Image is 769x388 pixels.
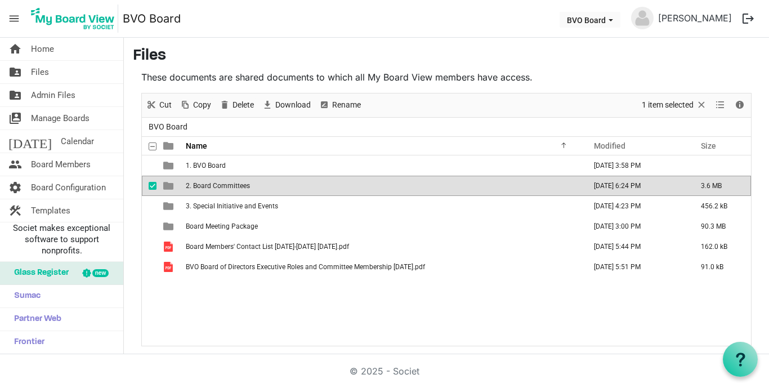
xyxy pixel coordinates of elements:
span: Rename [331,98,362,112]
td: Board Meeting Package is template cell column header Name [182,216,582,237]
button: Cut [144,98,174,112]
a: © 2025 - Societ [350,365,419,377]
span: Board Configuration [31,176,106,199]
td: 2. Board Committees is template cell column header Name [182,176,582,196]
td: October 29, 2024 4:23 PM column header Modified [582,196,689,216]
span: switch_account [8,107,22,130]
div: Download [258,93,315,117]
a: BVO Board [123,7,181,30]
div: Details [730,93,749,117]
span: settings [8,176,22,199]
span: Manage Boards [31,107,90,130]
span: Copy [192,98,212,112]
td: 162.0 kB is template cell column header Size [689,237,751,257]
span: Board Meeting Package [186,222,258,230]
span: Home [31,38,54,60]
button: Download [260,98,313,112]
div: Rename [315,93,365,117]
span: BVO Board [146,120,190,134]
span: Name [186,141,207,150]
span: Board Members' Contact List [DATE]-[DATE] [DATE].pdf [186,243,349,251]
a: [PERSON_NAME] [654,7,736,29]
button: Details [732,98,748,112]
span: Admin Files [31,84,75,106]
td: 3. Special Initiative and Events is template cell column header Name [182,196,582,216]
span: Cut [158,98,173,112]
td: checkbox [142,196,157,216]
span: Sumac [8,285,41,307]
span: Glass Register [8,262,69,284]
p: These documents are shared documents to which all My Board View members have access. [141,70,752,84]
td: is template cell column header type [157,257,182,277]
td: August 27, 2025 3:00 PM column header Modified [582,216,689,237]
button: Rename [317,98,363,112]
span: Download [274,98,312,112]
img: My Board View Logo [28,5,118,33]
span: [DATE] [8,130,52,153]
td: 1. BVO Board is template cell column header Name [182,155,582,176]
td: is template cell column header type [157,237,182,257]
span: Partner Web [8,308,61,331]
span: Calendar [61,130,94,153]
span: 3. Special Initiative and Events [186,202,278,210]
span: Societ makes exceptional software to support nonprofits. [5,222,118,256]
td: checkbox [142,176,157,196]
td: is template cell column header type [157,176,182,196]
span: 1 item selected [641,98,695,112]
span: Size [701,141,716,150]
button: Delete [217,98,256,112]
td: June 02, 2025 5:51 PM column header Modified [582,257,689,277]
span: Modified [594,141,625,150]
div: new [92,269,109,277]
td: is template cell column header type [157,155,182,176]
span: folder_shared [8,84,22,106]
td: checkbox [142,216,157,237]
button: Selection [640,98,709,112]
button: Copy [178,98,213,112]
td: is template cell column header type [157,216,182,237]
div: View [711,93,730,117]
td: October 29, 2024 3:58 PM column header Modified [582,155,689,176]
td: June 19, 2025 6:24 PM column header Modified [582,176,689,196]
td: checkbox [142,237,157,257]
div: Copy [176,93,215,117]
button: logout [736,7,760,30]
td: Board Members' Contact List 2025-2028 May 2025.pdf is template cell column header Name [182,237,582,257]
td: June 02, 2025 5:44 PM column header Modified [582,237,689,257]
span: 2. Board Committees [186,182,250,190]
td: 91.0 kB is template cell column header Size [689,257,751,277]
span: people [8,153,22,176]
span: folder_shared [8,61,22,83]
button: View dropdownbutton [713,98,727,112]
img: no-profile-picture.svg [631,7,654,29]
td: checkbox [142,155,157,176]
span: menu [3,8,25,29]
a: My Board View Logo [28,5,123,33]
span: Delete [231,98,255,112]
div: Cut [142,93,176,117]
td: checkbox [142,257,157,277]
td: 456.2 kB is template cell column header Size [689,196,751,216]
td: BVO Board of Directors Executive Roles and Committee Membership May 2025.pdf is template cell col... [182,257,582,277]
span: BVO Board of Directors Executive Roles and Committee Membership [DATE].pdf [186,263,425,271]
span: Frontier [8,331,44,354]
td: 90.3 MB is template cell column header Size [689,216,751,237]
span: 1. BVO Board [186,162,226,170]
div: Clear selection [638,93,711,117]
div: Delete [215,93,258,117]
span: construction [8,199,22,222]
td: is template cell column header type [157,196,182,216]
span: home [8,38,22,60]
button: BVO Board dropdownbutton [560,12,620,28]
h3: Files [133,47,760,66]
span: Board Members [31,153,91,176]
td: is template cell column header Size [689,155,751,176]
span: Templates [31,199,70,222]
td: 3.6 MB is template cell column header Size [689,176,751,196]
span: Files [31,61,49,83]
